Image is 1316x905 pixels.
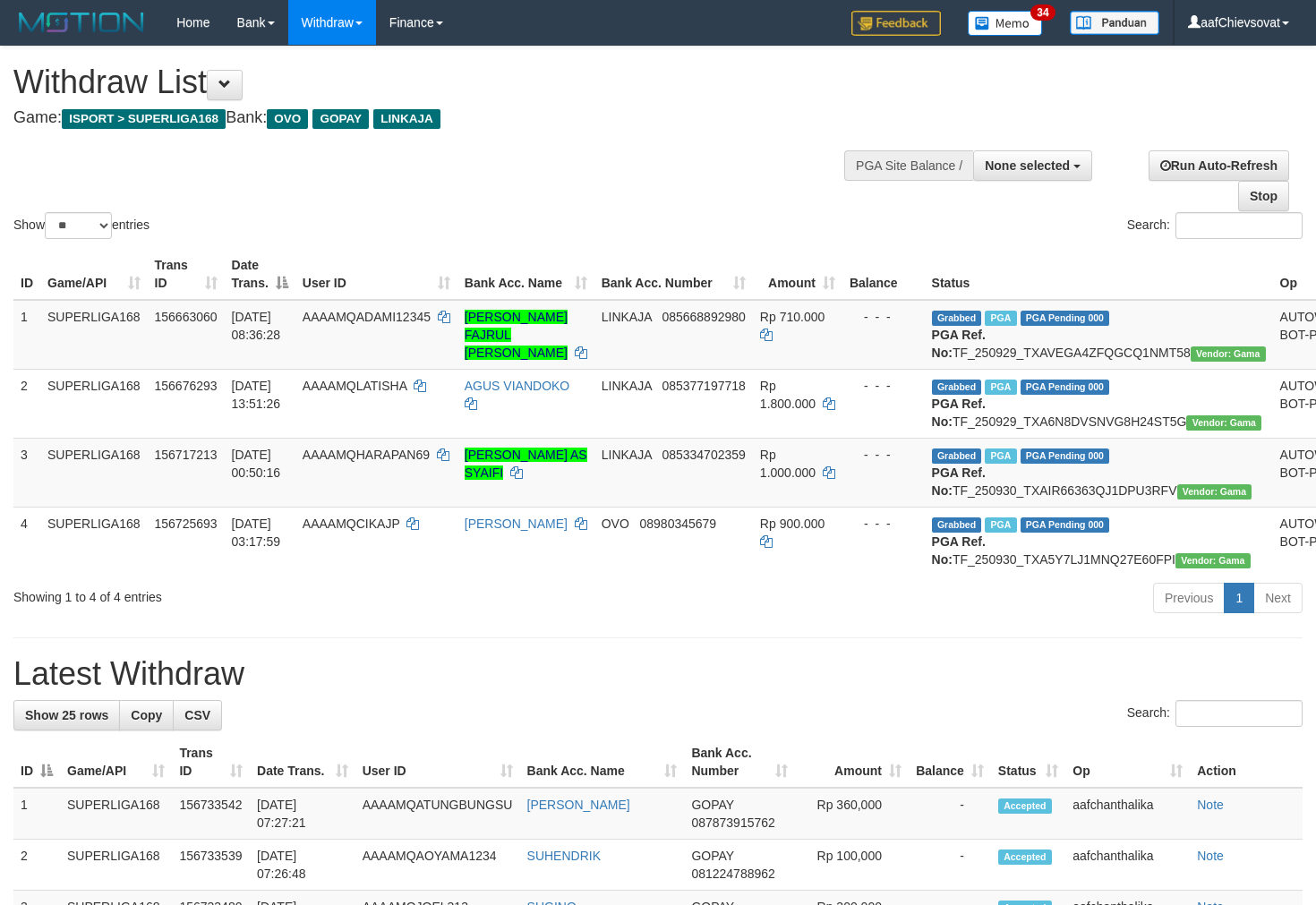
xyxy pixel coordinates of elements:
[355,788,520,840] td: AAAAMQATUNGBUNGSU
[909,737,991,788] th: Balance: activate to sort column ascending
[1175,553,1251,568] span: Vendor URL: https://trx31.1velocity.biz
[909,840,991,891] td: -
[844,150,973,181] div: PGA Site Balance /
[465,379,569,393] a: AGUS VIANDOKO
[13,840,60,891] td: 2
[662,448,745,462] span: Copy 085334702359 to clipboard
[1030,4,1055,21] span: 34
[1175,700,1303,727] input: Search:
[1065,737,1190,788] th: Op: activate to sort column ascending
[155,379,218,393] span: 156676293
[985,380,1016,395] span: Marked by aafsoycanthlai
[602,310,652,324] span: LINKAJA
[155,517,218,531] span: 156725693
[40,300,148,370] td: SUPERLIGA168
[691,849,733,863] span: GOPAY
[795,788,909,840] td: Rp 360,000
[13,212,150,239] label: Show entries
[795,737,909,788] th: Amount: activate to sort column ascending
[985,448,1016,464] span: Marked by aafnonsreyleab
[932,465,986,498] b: PGA Ref. No:
[850,377,918,395] div: - - -
[250,840,355,891] td: [DATE] 07:26:48
[985,517,1016,533] span: Marked by aafnonsreyleab
[932,328,986,360] b: PGA Ref. No:
[355,737,520,788] th: User ID: activate to sort column ascending
[932,380,982,395] span: Grabbed
[225,249,295,300] th: Date Trans.: activate to sort column descending
[465,310,568,360] a: [PERSON_NAME] FAJRUL [PERSON_NAME]
[295,249,457,300] th: User ID: activate to sort column ascending
[1153,583,1225,613] a: Previous
[760,379,816,411] span: Rp 1.800.000
[40,507,148,576] td: SUPERLIGA168
[925,369,1273,438] td: TF_250929_TXA6N8DVSNVG8H24ST5G
[968,11,1043,36] img: Button%20Memo.svg
[662,379,745,393] span: Copy 085377197718 to clipboard
[155,310,218,324] span: 156663060
[250,737,355,788] th: Date Trans.: activate to sort column ascending
[13,249,40,300] th: ID
[1177,484,1252,499] span: Vendor URL: https://trx31.1velocity.biz
[527,798,630,812] a: [PERSON_NAME]
[13,9,150,36] img: MOTION_logo.png
[1021,380,1110,395] span: PGA Pending
[932,517,982,533] span: Grabbed
[932,397,986,429] b: PGA Ref. No:
[45,212,112,239] select: Showentries
[303,310,431,324] span: AAAAMQADAMI12345
[172,737,250,788] th: Trans ID: activate to sort column ascending
[1127,212,1303,239] label: Search:
[1065,788,1190,840] td: aafchanthalika
[155,448,218,462] span: 156717213
[40,249,148,300] th: Game/API: activate to sort column ascending
[1197,798,1224,812] a: Note
[25,708,108,722] span: Show 25 rows
[998,850,1052,865] span: Accepted
[172,788,250,840] td: 156733542
[13,507,40,576] td: 4
[850,446,918,464] div: - - -
[909,788,991,840] td: -
[60,788,172,840] td: SUPERLIGA168
[13,656,1303,692] h1: Latest Withdraw
[13,700,120,730] a: Show 25 rows
[13,369,40,438] td: 2
[1190,737,1303,788] th: Action
[602,379,652,393] span: LINKAJA
[851,11,941,36] img: Feedback.jpg
[303,448,430,462] span: AAAAMQHARAPAN69
[520,737,685,788] th: Bank Acc. Name: activate to sort column ascending
[527,849,601,863] a: SUHENDRIK
[40,438,148,507] td: SUPERLIGA168
[985,311,1016,326] span: Marked by aafchhiseyha
[925,507,1273,576] td: TF_250930_TXA5Y7LJ1MNQ27E60FPI
[760,448,816,480] span: Rp 1.000.000
[232,448,281,480] span: [DATE] 00:50:16
[760,310,825,324] span: Rp 710.000
[184,708,210,722] span: CSV
[465,448,587,480] a: [PERSON_NAME] AS SYAIFI
[62,109,226,129] span: ISPORT > SUPERLIGA168
[662,310,745,324] span: Copy 085668892980 to clipboard
[303,379,406,393] span: AAAAMQLATISHA
[13,737,60,788] th: ID: activate to sort column descending
[303,517,400,531] span: AAAAMQCIKAJP
[40,369,148,438] td: SUPERLIGA168
[842,249,925,300] th: Balance
[1021,448,1110,464] span: PGA Pending
[850,515,918,533] div: - - -
[312,109,369,129] span: GOPAY
[355,840,520,891] td: AAAAMQAOYAMA1234
[925,438,1273,507] td: TF_250930_TXAIR66363QJ1DPU3RFV
[173,700,222,730] a: CSV
[925,300,1273,370] td: TF_250929_TXAVEGA4ZFQGCQ1NMT58
[640,517,717,531] span: Copy 08980345679 to clipboard
[148,249,225,300] th: Trans ID: activate to sort column ascending
[60,737,172,788] th: Game/API: activate to sort column ascending
[373,109,440,129] span: LINKAJA
[1253,583,1303,613] a: Next
[232,517,281,549] span: [DATE] 03:17:59
[1065,840,1190,891] td: aafchanthalika
[1070,11,1159,35] img: panduan.png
